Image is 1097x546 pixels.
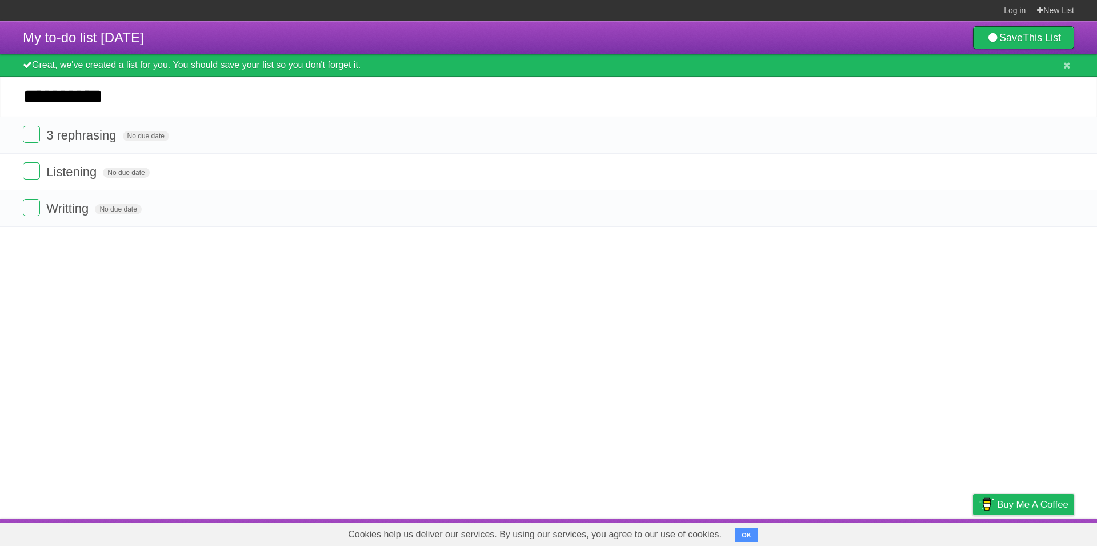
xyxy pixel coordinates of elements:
[337,523,733,546] span: Cookies help us deliver our services. By using our services, you agree to our use of cookies.
[123,131,169,141] span: No due date
[46,128,119,142] span: 3 rephrasing
[103,168,149,178] span: No due date
[23,162,40,180] label: Done
[958,521,988,543] a: Privacy
[23,199,40,216] label: Done
[919,521,944,543] a: Terms
[821,521,845,543] a: About
[95,204,141,214] span: No due date
[973,494,1074,515] a: Buy me a coffee
[859,521,905,543] a: Developers
[23,30,144,45] span: My to-do list [DATE]
[46,165,99,179] span: Listening
[23,126,40,143] label: Done
[46,201,91,216] span: Writting
[1002,521,1074,543] a: Suggest a feature
[973,26,1074,49] a: SaveThis List
[979,495,994,514] img: Buy me a coffee
[735,528,758,542] button: OK
[1023,32,1061,43] b: This List
[997,495,1068,515] span: Buy me a coffee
